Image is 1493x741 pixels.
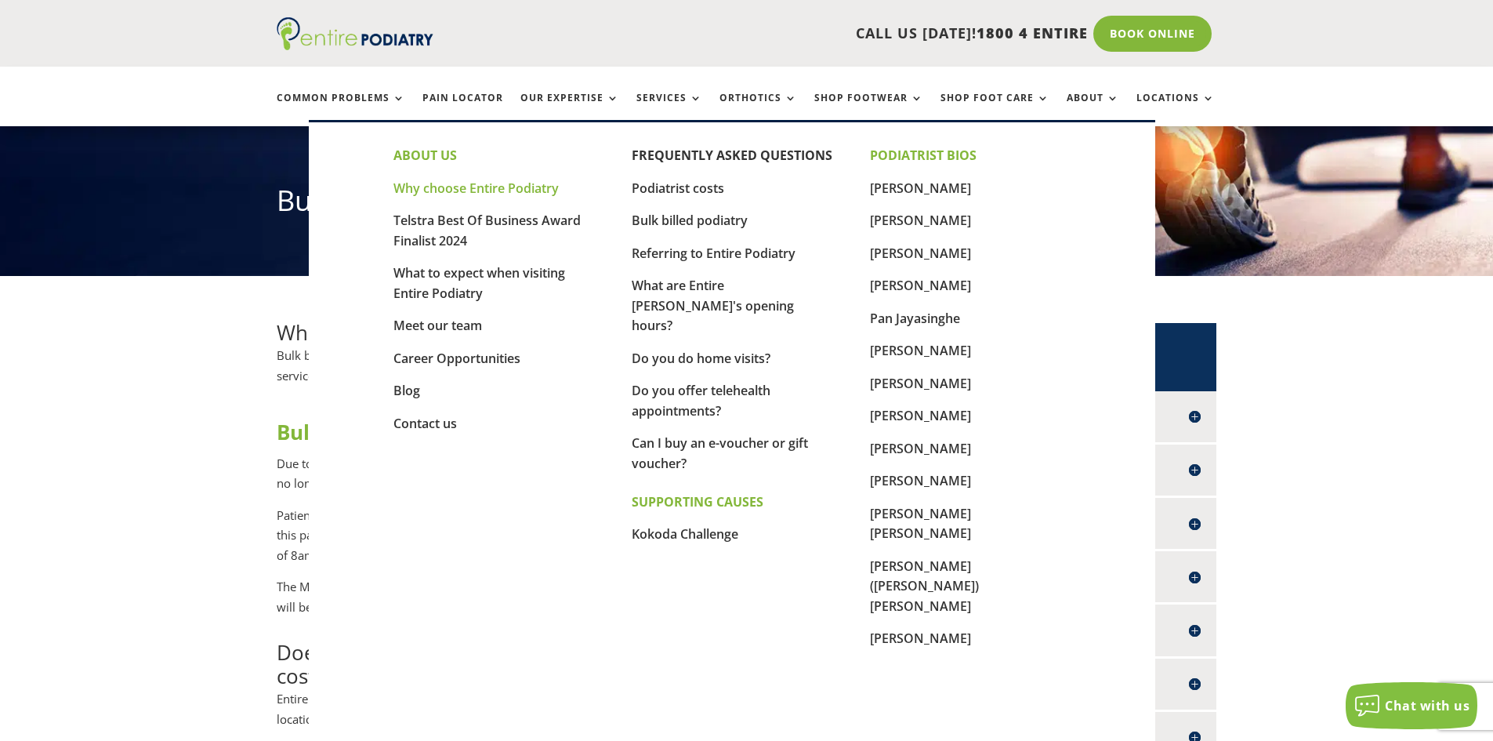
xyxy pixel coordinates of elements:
[940,93,1049,126] a: Shop Foot Care
[393,317,482,334] a: Meet our team
[277,454,886,506] p: Due to Medicare rebates not keeping up with the cost of running our practices, sadly, Entire [MED...
[277,38,433,53] a: Entire Podiatry
[870,558,979,615] a: [PERSON_NAME] ([PERSON_NAME]) [PERSON_NAME]
[632,493,763,510] strong: SUPPORTING CAUSES
[277,577,886,617] p: The Medicare rebate of $61.80 will be paid directly into your bank account. Patients who are curr...
[277,418,886,454] h2: Bulk-billing no longer available
[870,472,971,489] a: [PERSON_NAME]
[632,382,770,420] a: Do you offer telehealth appointments?
[277,181,1217,228] h1: Bulk billed podiatry
[632,277,794,334] a: What are Entire [PERSON_NAME]'s opening hours?
[632,245,795,262] a: Referring to Entire Podiatry
[277,506,886,578] p: Patients who are on a GP Management Plan with a valid Concession Card (see list of accepted cards...
[632,147,832,164] a: FREQUENTLY ASKED QUESTIONS
[393,147,457,164] strong: ABOUT US
[632,350,770,367] a: Do you do home visits?
[1067,93,1119,126] a: About
[870,180,971,197] a: [PERSON_NAME]
[277,318,625,347] span: What is bulk billed [MEDICAL_DATA]?
[870,212,971,229] a: [PERSON_NAME]
[1346,682,1477,729] button: Chat with us
[1385,697,1469,714] span: Chat with us
[632,212,748,229] a: Bulk billed podiatry
[870,630,971,647] a: [PERSON_NAME]
[393,180,559,197] a: Why choose Entire Podiatry
[494,24,1088,44] p: CALL US [DATE]!
[393,264,565,302] a: What to expect when visiting Entire Podiatry
[520,93,619,126] a: Our Expertise
[632,434,808,472] a: Can I buy an e-voucher or gift voucher?
[870,407,971,424] a: [PERSON_NAME]
[870,277,971,294] a: [PERSON_NAME]
[1136,93,1215,126] a: Locations
[870,342,971,359] a: [PERSON_NAME]
[719,93,797,126] a: Orthotics
[870,310,960,327] a: Pan Jayasinghe
[632,525,738,543] a: Kokoda Challenge
[870,147,977,164] strong: PODIATRIST BIOS
[636,93,702,126] a: Services
[393,415,457,432] a: Contact us
[977,24,1088,42] span: 1800 4 ENTIRE
[393,382,420,399] a: Blog
[1093,16,1212,52] a: Book Online
[870,440,971,457] a: [PERSON_NAME]
[277,93,405,126] a: Common Problems
[422,93,503,126] a: Pain Locator
[870,245,971,262] a: [PERSON_NAME]
[814,93,923,126] a: Shop Footwear
[870,505,971,543] a: [PERSON_NAME] [PERSON_NAME]
[277,689,886,741] p: Entire [MEDICAL_DATA] accepts Medicare and Department of Veterans Affairs (DVA) referrals at all ...
[632,180,724,197] a: Podiatrist costs
[277,17,433,50] img: logo (1)
[393,350,520,367] a: Career Opportunities
[277,346,886,398] p: Bulk billed [MEDICAL_DATA] is when the podiatrist accepts the rebate offered by Medicare as the f...
[393,212,581,249] a: Telstra Best Of Business Award Finalist 2024
[870,375,971,392] a: [PERSON_NAME]
[277,638,883,690] span: Does Medicare or Department of Veterans’ Affairs cover the full cost of [MEDICAL_DATA] appointments?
